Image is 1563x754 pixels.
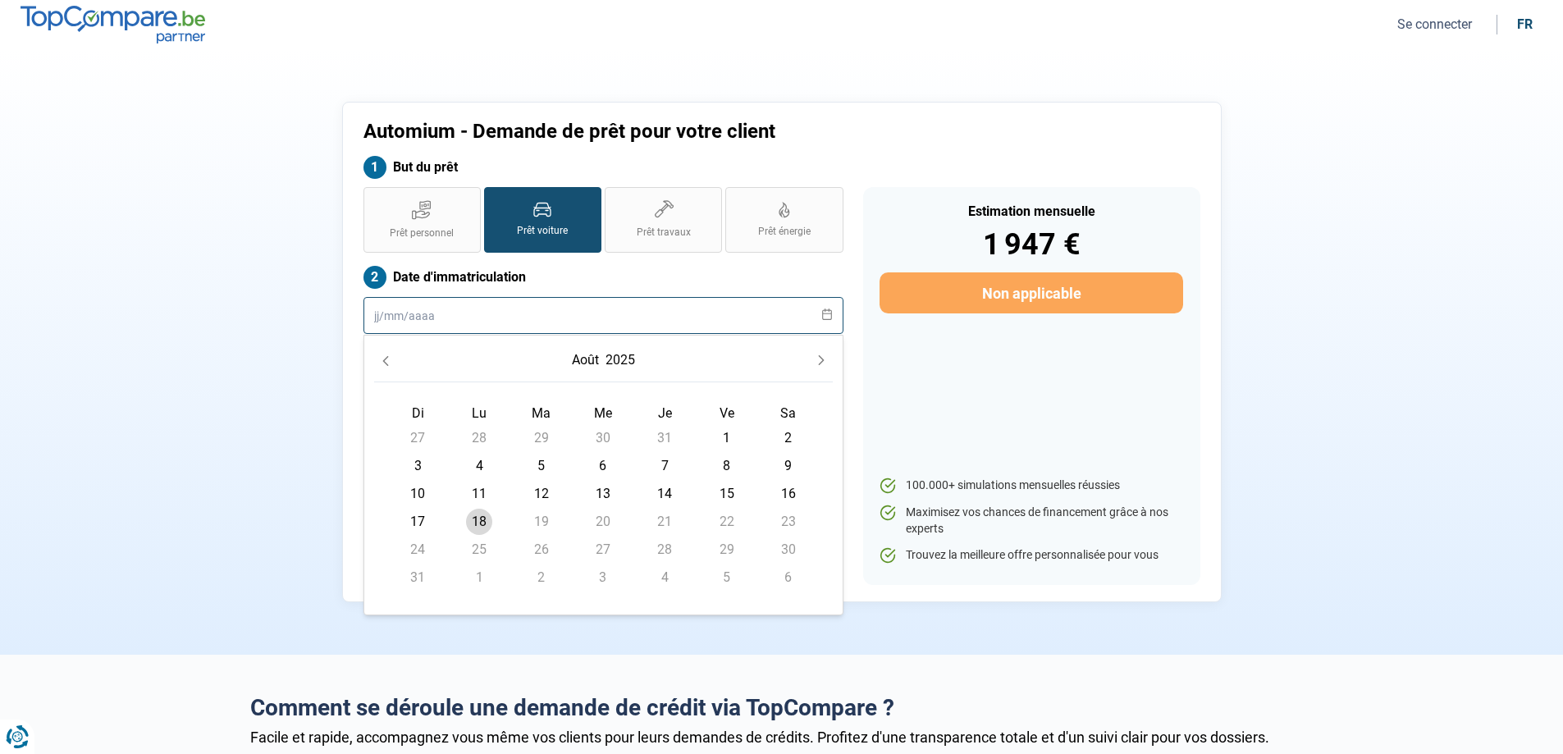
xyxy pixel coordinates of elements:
[651,564,678,591] span: 4
[466,425,492,451] span: 28
[404,537,431,563] span: 24
[590,509,616,535] span: 20
[714,481,740,507] span: 15
[387,536,449,564] td: 24
[449,480,510,508] td: 11
[572,424,633,452] td: 30
[880,547,1182,564] li: Trouvez la meilleure offre personnalisée pour vous
[658,405,672,421] span: Je
[404,509,431,535] span: 17
[780,405,796,421] span: Sa
[634,536,696,564] td: 28
[517,224,568,238] span: Prêt voiture
[510,480,572,508] td: 12
[363,297,843,334] input: jj/mm/aaaa
[714,564,740,591] span: 5
[390,226,454,240] span: Prêt personnel
[572,564,633,592] td: 3
[590,537,616,563] span: 27
[757,508,819,536] td: 23
[21,6,205,43] img: TopCompare.be
[528,481,555,507] span: 12
[714,425,740,451] span: 1
[510,564,572,592] td: 2
[572,508,633,536] td: 20
[412,405,424,421] span: Di
[696,480,757,508] td: 15
[387,508,449,536] td: 17
[757,536,819,564] td: 30
[1517,16,1533,32] div: fr
[880,505,1182,537] li: Maximisez vos chances de financement grâce à nos experts
[250,729,1314,746] div: Facile et rapide, accompagnez vous même vos clients pour leurs demandes de crédits. Profitez d'un...
[757,424,819,452] td: 2
[696,564,757,592] td: 5
[466,509,492,535] span: 18
[880,205,1182,218] div: Estimation mensuelle
[602,345,638,375] button: Choose Year
[387,564,449,592] td: 31
[880,230,1182,259] div: 1 947 €
[404,453,431,479] span: 3
[880,272,1182,313] button: Non applicable
[696,508,757,536] td: 22
[720,405,734,421] span: Ve
[572,452,633,480] td: 6
[363,120,986,144] h1: Automium - Demande de prêt pour votre client
[449,424,510,452] td: 28
[775,564,802,591] span: 6
[387,480,449,508] td: 10
[590,564,616,591] span: 3
[532,405,551,421] span: Ma
[569,345,602,375] button: Choose Month
[696,452,757,480] td: 8
[714,453,740,479] span: 8
[651,481,678,507] span: 14
[510,452,572,480] td: 5
[404,564,431,591] span: 31
[449,536,510,564] td: 25
[696,536,757,564] td: 29
[634,424,696,452] td: 31
[590,453,616,479] span: 6
[466,481,492,507] span: 11
[387,424,449,452] td: 27
[528,537,555,563] span: 26
[528,453,555,479] span: 5
[758,225,811,239] span: Prêt énergie
[590,425,616,451] span: 30
[651,537,678,563] span: 28
[757,480,819,508] td: 16
[404,481,431,507] span: 10
[775,425,802,451] span: 2
[472,405,487,421] span: Lu
[637,226,691,240] span: Prêt travaux
[374,349,397,372] button: Previous Month
[775,453,802,479] span: 9
[466,564,492,591] span: 1
[387,452,449,480] td: 3
[528,564,555,591] span: 2
[775,509,802,535] span: 23
[528,509,555,535] span: 19
[714,509,740,535] span: 22
[651,453,678,479] span: 7
[757,452,819,480] td: 9
[528,425,555,451] span: 29
[250,694,1314,722] h2: Comment se déroule une demande de crédit via TopCompare ?
[510,508,572,536] td: 19
[466,537,492,563] span: 25
[572,536,633,564] td: 27
[590,481,616,507] span: 13
[510,536,572,564] td: 26
[449,452,510,480] td: 4
[634,508,696,536] td: 21
[757,564,819,592] td: 6
[634,480,696,508] td: 14
[651,425,678,451] span: 31
[363,266,843,289] label: Date d'immatriculation
[363,335,843,615] div: Choose Date
[651,509,678,535] span: 21
[572,480,633,508] td: 13
[775,481,802,507] span: 16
